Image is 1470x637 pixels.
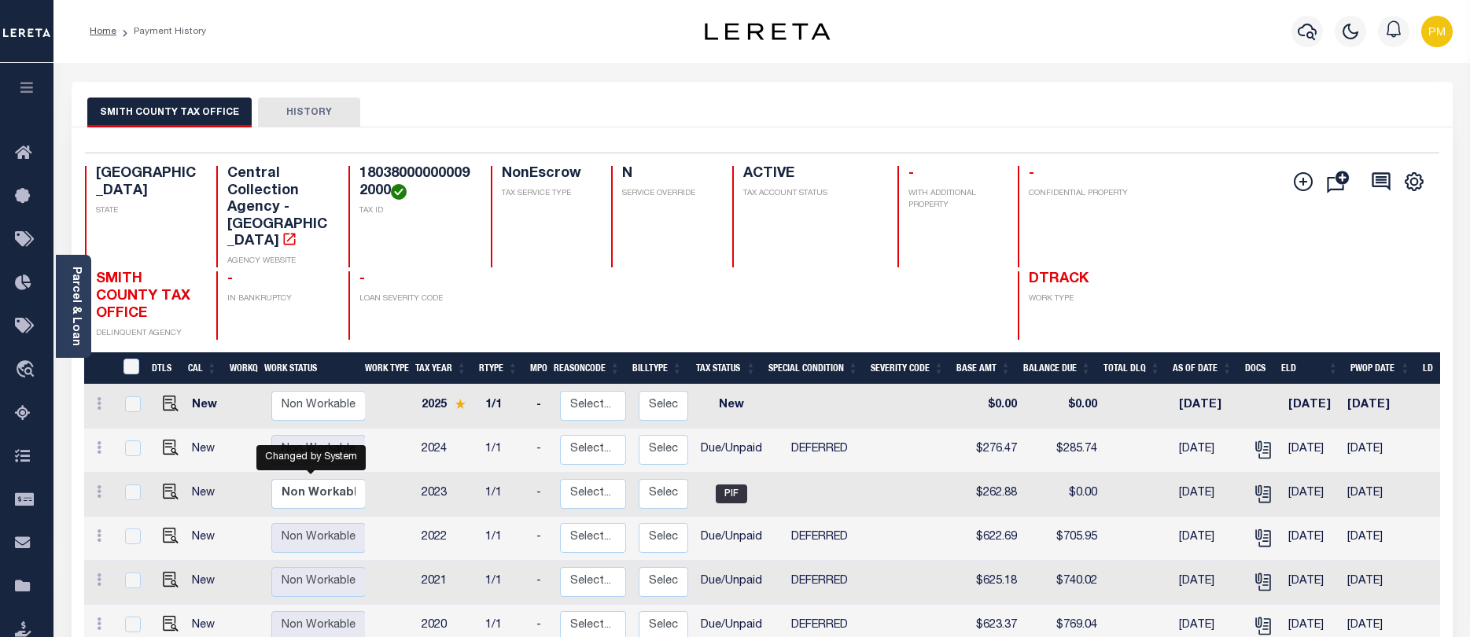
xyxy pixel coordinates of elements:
[530,517,554,561] td: -
[791,532,848,543] span: DEFERRED
[626,352,688,385] th: BillType: activate to sort column ascending
[114,352,146,385] th: &nbsp;
[688,352,762,385] th: Tax Status: activate to sort column ascending
[473,352,524,385] th: RType: activate to sort column ascending
[1282,517,1341,561] td: [DATE]
[1029,188,1131,200] p: CONFIDENTIAL PROPERTY
[415,473,479,517] td: 2023
[87,98,252,127] button: SMITH COUNTY TAX OFFICE
[1173,429,1244,473] td: [DATE]
[455,399,466,409] img: Star.svg
[1282,429,1341,473] td: [DATE]
[1282,473,1341,517] td: [DATE]
[227,272,233,286] span: -
[1023,561,1103,605] td: $740.02
[223,352,258,385] th: WorkQ
[146,352,182,385] th: DTLS
[415,561,479,605] td: 2021
[227,256,330,267] p: AGENCY WEBSITE
[186,561,229,605] td: New
[1097,352,1166,385] th: Total DLQ: activate to sort column ascending
[359,205,473,217] p: TAX ID
[1341,473,1412,517] td: [DATE]
[530,473,554,517] td: -
[479,429,530,473] td: 1/1
[502,188,592,200] p: TAX SERVICE TYPE
[258,352,364,385] th: Work Status
[762,352,864,385] th: Special Condition: activate to sort column ascending
[622,166,713,183] h4: N
[1421,16,1453,47] img: svg+xml;base64,PHN2ZyB4bWxucz0iaHR0cDovL3d3dy53My5vcmcvMjAwMC9zdmciIHBvaW50ZXItZXZlbnRzPSJub25lIi...
[479,473,530,517] td: 1/1
[694,385,768,429] td: New
[791,576,848,587] span: DEFERRED
[1173,561,1244,605] td: [DATE]
[956,473,1023,517] td: $262.88
[1029,167,1034,181] span: -
[415,385,479,429] td: 2025
[1239,352,1276,385] th: Docs
[694,517,768,561] td: Due/Unpaid
[186,517,229,561] td: New
[1017,352,1097,385] th: Balance Due: activate to sort column ascending
[502,166,592,183] h4: NonEscrow
[227,166,330,251] h4: Central Collection Agency - [GEOGRAPHIC_DATA]
[409,352,473,385] th: Tax Year: activate to sort column ascending
[908,188,999,212] p: WITH ADDITIONAL PROPERTY
[186,473,229,517] td: New
[96,272,190,320] span: SMITH COUNTY TAX OFFICE
[479,385,530,429] td: 1/1
[227,293,330,305] p: IN BANKRUPTCY
[415,429,479,473] td: 2024
[1029,272,1089,286] span: DTRACK
[956,385,1023,429] td: $0.00
[186,429,229,473] td: New
[15,360,40,381] i: travel_explore
[1344,352,1417,385] th: PWOP Date: activate to sort column ascending
[1173,517,1244,561] td: [DATE]
[70,267,81,346] a: Parcel & Loan
[1282,385,1341,429] td: [DATE]
[1023,385,1103,429] td: $0.00
[256,445,366,470] div: Changed by System
[1173,385,1244,429] td: [DATE]
[1275,352,1344,385] th: ELD: activate to sort column ascending
[1173,473,1244,517] td: [DATE]
[694,429,768,473] td: Due/Unpaid
[694,561,768,605] td: Due/Unpaid
[791,444,848,455] span: DEFERRED
[359,272,365,286] span: -
[743,166,879,183] h4: ACTIVE
[479,561,530,605] td: 1/1
[415,517,479,561] td: 2022
[524,352,547,385] th: MPO
[705,23,831,40] img: logo-dark.svg
[864,352,950,385] th: Severity Code: activate to sort column ascending
[359,352,409,385] th: Work Type
[791,620,848,631] span: DEFERRED
[359,293,473,305] p: LOAN SEVERITY CODE
[1166,352,1239,385] th: As of Date: activate to sort column ascending
[956,517,1023,561] td: $622.69
[1023,473,1103,517] td: $0.00
[530,385,554,429] td: -
[84,352,114,385] th: &nbsp;&nbsp;&nbsp;&nbsp;&nbsp;&nbsp;&nbsp;&nbsp;&nbsp;&nbsp;
[1029,293,1131,305] p: WORK TYPE
[743,188,879,200] p: TAX ACCOUNT STATUS
[530,429,554,473] td: -
[1023,517,1103,561] td: $705.95
[182,352,223,385] th: CAL: activate to sort column ascending
[547,352,626,385] th: ReasonCode: activate to sort column ascending
[96,166,198,200] h4: [GEOGRAPHIC_DATA]
[1341,561,1412,605] td: [DATE]
[96,328,198,340] p: DELINQUENT AGENCY
[1282,561,1341,605] td: [DATE]
[258,98,360,127] button: HISTORY
[716,484,747,503] span: PIF
[622,188,713,200] p: SERVICE OVERRIDE
[1341,429,1412,473] td: [DATE]
[530,561,554,605] td: -
[1417,352,1453,385] th: LD: activate to sort column ascending
[950,352,1017,385] th: Base Amt: activate to sort column ascending
[116,24,206,39] li: Payment History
